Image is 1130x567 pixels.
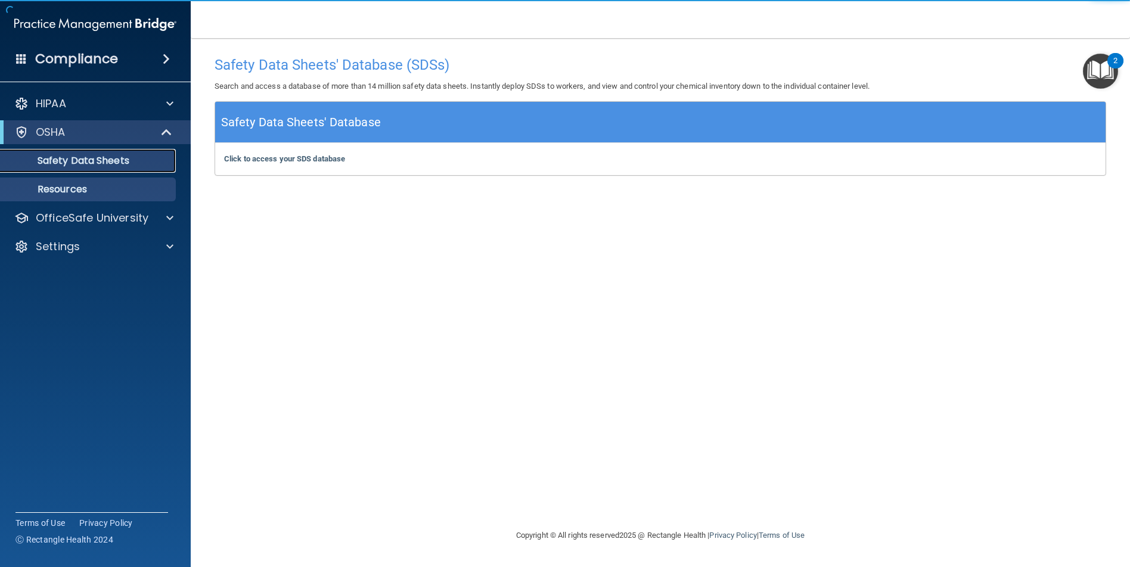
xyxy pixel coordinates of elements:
[35,51,118,67] h4: Compliance
[1083,54,1118,89] button: Open Resource Center, 2 new notifications
[36,96,66,111] p: HIPAA
[14,125,173,139] a: OSHA
[14,13,176,36] img: PMB logo
[215,57,1106,73] h4: Safety Data Sheets' Database (SDSs)
[443,516,878,554] div: Copyright © All rights reserved 2025 @ Rectangle Health | |
[8,155,170,167] p: Safety Data Sheets
[709,531,756,540] a: Privacy Policy
[759,531,805,540] a: Terms of Use
[8,183,170,195] p: Resources
[924,482,1116,530] iframe: Drift Widget Chat Controller
[15,534,113,546] span: Ⓒ Rectangle Health 2024
[221,112,381,133] h5: Safety Data Sheets' Database
[79,517,133,529] a: Privacy Policy
[224,154,345,163] a: Click to access your SDS database
[36,211,148,225] p: OfficeSafe University
[15,517,65,529] a: Terms of Use
[14,96,173,111] a: HIPAA
[1113,61,1117,76] div: 2
[14,239,173,254] a: Settings
[215,79,1106,94] p: Search and access a database of more than 14 million safety data sheets. Instantly deploy SDSs to...
[14,211,173,225] a: OfficeSafe University
[36,239,80,254] p: Settings
[36,125,66,139] p: OSHA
